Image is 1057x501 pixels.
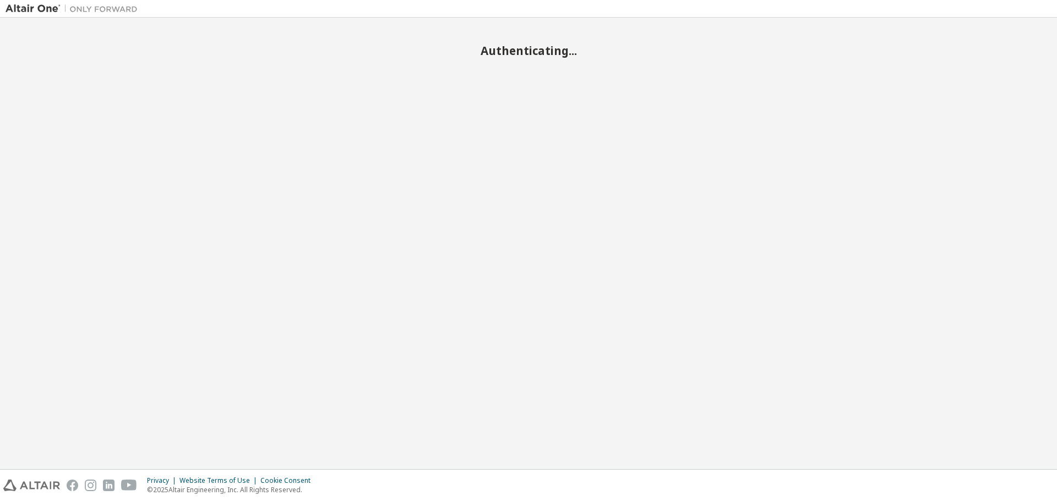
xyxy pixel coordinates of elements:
div: Website Terms of Use [179,476,260,485]
div: Privacy [147,476,179,485]
img: youtube.svg [121,480,137,491]
img: facebook.svg [67,480,78,491]
img: linkedin.svg [103,480,115,491]
p: © 2025 Altair Engineering, Inc. All Rights Reserved. [147,485,317,494]
img: Altair One [6,3,143,14]
img: instagram.svg [85,480,96,491]
img: altair_logo.svg [3,480,60,491]
div: Cookie Consent [260,476,317,485]
h2: Authenticating... [6,43,1051,58]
